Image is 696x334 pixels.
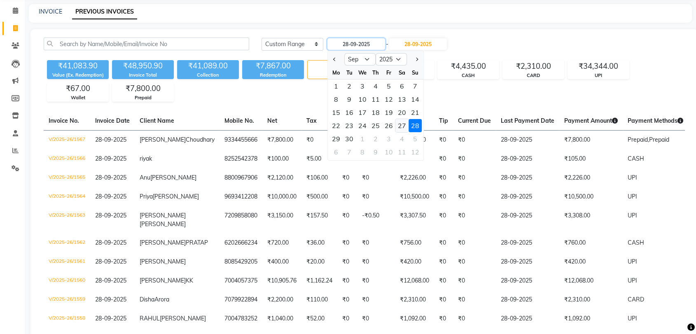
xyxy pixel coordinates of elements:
td: ₹12,068.00 [395,271,434,290]
div: Tu [343,66,356,79]
td: ₹10,000.00 [262,187,301,206]
div: Tuesday, October 7, 2025 [343,145,356,159]
td: ₹157.50 [301,206,337,234]
td: ₹1,040.00 [262,309,301,328]
td: V/2025-26/1562 [44,234,90,252]
span: Priya [140,193,153,200]
div: ₹41,089.00 [177,60,239,72]
td: ₹0 [453,309,496,328]
div: 21 [409,106,422,119]
td: ₹0 [357,290,395,309]
span: 28-09-2025 [95,155,126,162]
div: 8 [329,93,343,106]
span: k [149,155,152,162]
div: Monday, September 22, 2025 [329,119,343,132]
div: Friday, September 26, 2025 [382,119,395,132]
td: ₹400.00 [262,252,301,271]
td: ₹0 [337,187,357,206]
div: ₹7,800.00 [112,83,173,94]
span: CARD [628,296,644,303]
td: ₹110.00 [301,290,337,309]
div: Wallet [47,94,108,101]
div: Tuesday, September 23, 2025 [343,119,356,132]
span: [PERSON_NAME] [140,212,186,219]
div: 20 [395,106,409,119]
div: 4 [395,132,409,145]
td: ₹720.00 [262,234,301,252]
td: 9334455666 [220,130,262,149]
td: ₹0 [453,234,496,252]
td: V/2025-26/1558 [44,309,90,328]
div: 12 [382,93,395,106]
div: Prepaid [112,94,173,101]
td: 6202666234 [220,234,262,252]
td: ₹760.00 [559,234,623,252]
div: 3 [356,79,369,93]
div: Saturday, October 11, 2025 [395,145,409,159]
div: Tuesday, September 9, 2025 [343,93,356,106]
td: 28-09-2025 [496,168,559,187]
td: ₹3,308.00 [559,206,623,234]
div: Tuesday, September 16, 2025 [343,106,356,119]
td: 28-09-2025 [496,309,559,328]
span: 28-09-2025 [95,239,126,246]
td: ₹0 [434,290,453,309]
td: ₹3,307.50 [395,206,434,234]
div: Bills [308,72,369,79]
td: ₹0 [434,168,453,187]
div: 18 [369,106,382,119]
td: ₹10,500.00 [395,187,434,206]
div: 17 [356,106,369,119]
span: RAHUL [140,315,160,322]
td: ₹1,092.00 [395,309,434,328]
input: End Date [389,38,447,50]
span: [PERSON_NAME] [140,136,186,143]
div: 5 [382,79,395,93]
div: Tuesday, September 2, 2025 [343,79,356,93]
td: ₹52.00 [301,309,337,328]
td: ₹0 [357,271,395,290]
td: V/2025-26/1560 [44,271,90,290]
td: ₹0 [434,206,453,234]
div: We [356,66,369,79]
div: Thursday, September 25, 2025 [369,119,382,132]
span: Payment Amount [564,117,618,124]
div: Wednesday, September 3, 2025 [356,79,369,93]
div: Thursday, September 11, 2025 [369,93,382,106]
td: ₹2,310.00 [559,290,623,309]
td: 28-09-2025 [496,206,559,234]
span: [PERSON_NAME] [160,315,206,322]
div: Invoice Total [112,72,174,79]
td: ₹0 [357,309,395,328]
td: ₹0 [337,234,357,252]
span: 28-09-2025 [95,193,126,200]
td: 7079922894 [220,290,262,309]
div: ₹48,950.90 [112,60,174,72]
span: [PERSON_NAME] [140,258,186,265]
span: [PERSON_NAME] [150,174,196,181]
div: Redemption [242,72,304,79]
td: 8085429205 [220,252,262,271]
td: ₹500.00 [301,187,337,206]
div: Th [369,66,382,79]
td: ₹0 [357,252,395,271]
div: 11 [369,93,382,106]
div: 10 [382,145,395,159]
td: 28-09-2025 [496,149,559,168]
div: 19 [308,61,369,72]
td: ₹5.00 [301,149,337,168]
td: ₹420.00 [559,252,623,271]
a: INVOICE [39,8,62,15]
td: 7209858080 [220,206,262,234]
td: ₹36.00 [301,234,337,252]
td: ₹0 [453,252,496,271]
td: ₹0 [434,234,453,252]
td: ₹1,092.00 [559,309,623,328]
span: Last Payment Date [501,117,554,124]
div: Saturday, September 6, 2025 [395,79,409,93]
td: ₹0 [301,130,337,149]
div: Mo [329,66,343,79]
td: 28-09-2025 [496,130,559,149]
td: ₹0 [337,252,357,271]
td: V/2025-26/1566 [44,149,90,168]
